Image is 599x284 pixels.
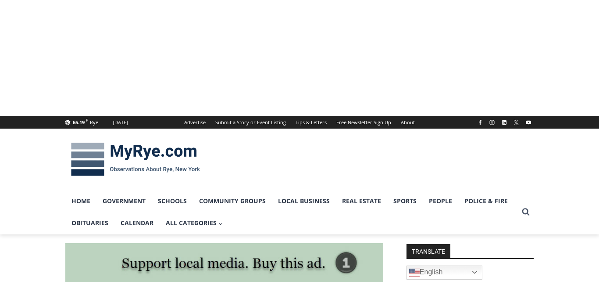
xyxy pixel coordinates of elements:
nav: Secondary Navigation [179,116,420,129]
a: Instagram [487,117,497,128]
a: X [511,117,521,128]
a: Facebook [475,117,485,128]
a: Advertise [179,116,210,129]
a: Home [65,190,96,212]
strong: TRANSLATE [406,244,450,258]
a: About [396,116,420,129]
button: View Search Form [518,204,534,220]
img: en [409,267,420,278]
span: 65.19 [73,119,85,126]
a: Tips & Letters [291,116,332,129]
a: Police & Fire [458,190,514,212]
a: Schools [152,190,193,212]
a: Linkedin [499,117,510,128]
nav: Primary Navigation [65,190,518,234]
a: Government [96,190,152,212]
a: Sports [387,190,423,212]
a: English [406,266,482,280]
a: Calendar [114,212,160,234]
img: support local media, buy this ad [65,243,383,283]
div: [DATE] [113,119,128,126]
img: MyRye.com [65,137,206,182]
a: Submit a Story or Event Listing [210,116,291,129]
a: Free Newsletter Sign Up [332,116,396,129]
a: Real Estate [336,190,387,212]
a: People [423,190,458,212]
span: F [86,118,88,122]
div: Rye [90,119,98,126]
a: YouTube [523,117,534,128]
a: Community Groups [193,190,272,212]
a: Obituaries [65,212,114,234]
a: All Categories [160,212,229,234]
span: All Categories [166,218,223,228]
a: Local Business [272,190,336,212]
